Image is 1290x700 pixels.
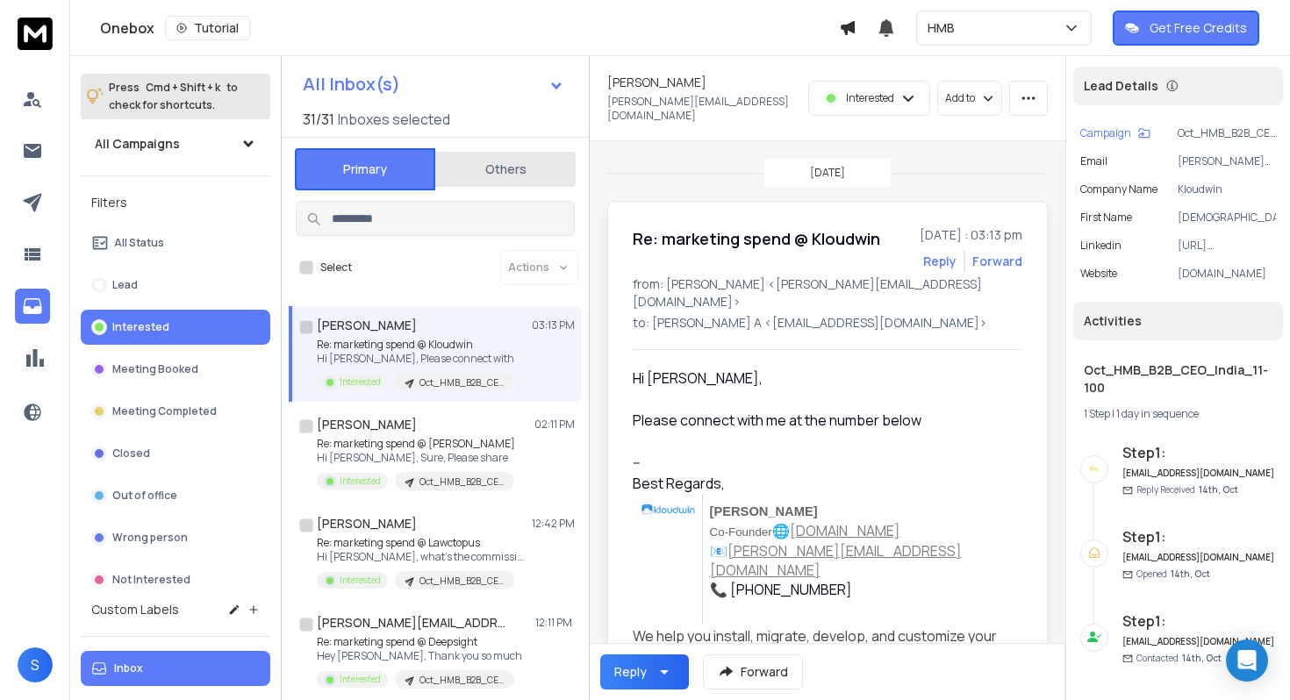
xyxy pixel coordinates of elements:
[1122,551,1276,564] h6: [EMAIL_ADDRESS][DOMAIN_NAME]
[532,517,575,531] p: 12:42 PM
[112,489,177,503] p: Out of office
[810,166,845,180] p: [DATE]
[1182,652,1222,664] span: 14th, Oct
[614,663,647,681] div: Reply
[920,226,1022,244] p: [DATE] : 03:13 pm
[710,501,1001,540] p: 🌐
[1080,239,1122,253] p: linkedin
[100,16,839,40] div: Onebox
[81,268,270,303] button: Lead
[1178,182,1276,196] p: Kloudwin
[109,79,238,114] p: Press to check for shortcuts.
[340,574,381,587] p: Interested
[112,446,150,461] p: Closed
[1084,77,1158,95] p: Lead Details
[710,541,1001,580] p: 📧
[1080,182,1157,196] p: Company Name
[1178,126,1276,140] p: Oct_HMB_B2B_CEO_India_11-100
[945,91,975,105] p: Add to
[703,654,803,689] button: Forward
[18,647,53,682] button: S
[303,109,334,130] span: 31 / 31
[633,453,641,472] span: --
[1178,211,1276,225] p: [DEMOGRAPHIC_DATA]
[81,352,270,387] button: Meeting Booked
[289,67,578,102] button: All Inbox(s)
[317,635,522,649] p: Re: marketing spend @ Deepsight
[435,150,576,189] button: Others
[317,352,514,366] p: Hi [PERSON_NAME], Please connect with
[112,404,217,418] p: Meeting Completed
[1084,406,1110,421] span: 1 Step
[972,253,1022,270] div: Forward
[1136,568,1210,581] p: Opened
[1073,302,1283,340] div: Activities
[1136,652,1222,665] p: Contacted
[91,601,179,618] h3: Custom Labels
[1226,639,1268,682] div: Open Intercom Messenger
[1136,483,1238,496] p: Reply Received
[1122,442,1276,463] h6: Step 1 :
[81,520,270,555] button: Wrong person
[710,580,1001,599] p: 📞 [PHONE_NUMBER]
[419,475,504,489] p: Oct_HMB_B2B_CEO_India_11-100
[923,253,957,270] button: Reply
[1122,635,1276,648] h6: [EMAIL_ADDRESS][DOMAIN_NAME]
[317,338,514,352] p: Re: marketing spend @ Kloudwin
[633,368,1008,668] div: Hi [PERSON_NAME],
[1080,154,1107,168] p: Email
[81,562,270,597] button: Not Interested
[317,614,510,632] h1: [PERSON_NAME][EMAIL_ADDRESS][DOMAIN_NAME]
[317,550,527,564] p: Hi [PERSON_NAME], what's the commission
[112,573,190,587] p: Not Interested
[317,649,522,663] p: Hey [PERSON_NAME], Thank you so much
[1084,361,1272,396] h1: Oct_HMB_B2B_CEO_India_11-100
[846,91,894,105] p: Interested
[633,626,1000,667] font: We help you install, migrate, develop, and customize your cloud environment.
[419,376,504,389] p: Oct_HMB_B2B_CEO_India_11-100
[640,501,697,518] img: Kloudwin
[1084,407,1272,421] div: |
[633,473,1008,668] div: Best Regards,
[633,314,1022,332] p: to: [PERSON_NAME] A <[EMAIL_ADDRESS][DOMAIN_NAME]>
[338,109,450,130] h3: Inboxes selected
[710,541,962,580] a: [PERSON_NAME][EMAIL_ADDRESS][DOMAIN_NAME]
[81,394,270,429] button: Meeting Completed
[633,226,880,251] h1: Re: marketing spend @ Kloudwin
[928,19,962,37] p: HMB
[535,616,575,630] p: 12:11 PM
[1080,126,1131,140] p: Campaign
[633,275,1022,311] p: from: [PERSON_NAME] <[PERSON_NAME][EMAIL_ADDRESS][DOMAIN_NAME]>
[303,75,400,93] h1: All Inbox(s)
[112,320,169,334] p: Interested
[112,531,188,545] p: Wrong person
[143,77,223,97] span: Cmd + Shift + k
[419,575,504,588] p: Oct_HMB_B2B_CEO_India_11-100
[710,525,772,539] span: Co-Founder
[419,674,504,687] p: Oct_HMB_B2B_CEO_India_11-100
[317,451,515,465] p: Hi [PERSON_NAME], Sure, Please share
[1150,19,1247,37] p: Get Free Credits
[1122,611,1276,632] h6: Step 1 :
[114,661,143,675] p: Inbox
[1080,267,1117,281] p: website
[112,278,138,292] p: Lead
[1080,126,1150,140] button: Campaign
[320,261,352,275] label: Select
[81,478,270,513] button: Out of office
[340,673,381,686] p: Interested
[340,375,381,389] p: Interested
[534,418,575,432] p: 02:11 PM
[790,521,900,540] a: [DOMAIN_NAME]
[317,515,417,532] h1: [PERSON_NAME]
[165,16,250,40] button: Tutorial
[1122,467,1276,480] h6: [EMAIL_ADDRESS][DOMAIN_NAME]
[1122,526,1276,547] h6: Step 1 :
[1178,154,1276,168] p: [PERSON_NAME][EMAIL_ADDRESS][DOMAIN_NAME]
[95,135,180,153] h1: All Campaigns
[317,437,515,451] p: Re: marketing spend @ [PERSON_NAME]
[1178,267,1276,281] p: [DOMAIN_NAME]
[81,651,270,686] button: Inbox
